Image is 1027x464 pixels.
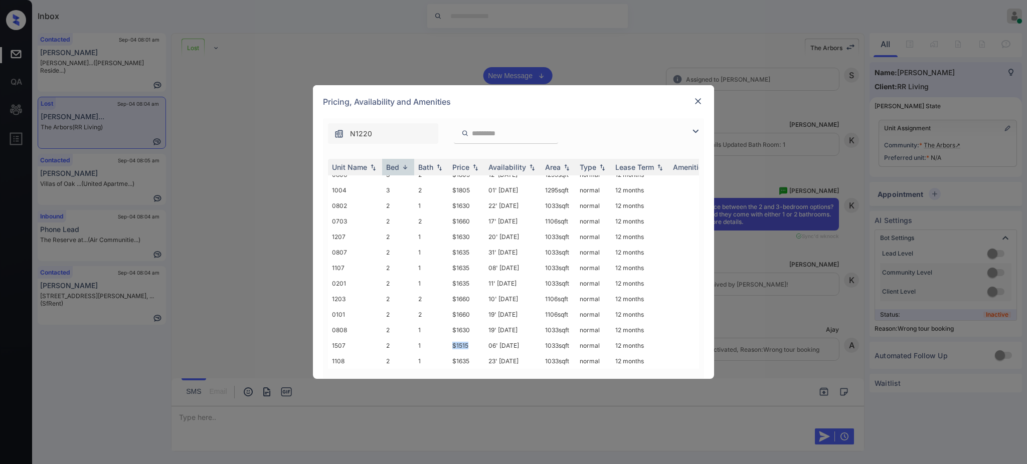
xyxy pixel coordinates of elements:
td: 11' [DATE] [484,276,541,291]
td: normal [576,276,611,291]
td: normal [576,245,611,260]
img: icon-zuma [461,129,469,138]
td: normal [576,213,611,229]
img: sorting [470,164,480,171]
td: $1630 [448,198,484,213]
td: $1660 [448,307,484,322]
td: 1 [414,229,448,245]
td: 12 months [611,229,669,245]
td: 0201 [328,276,382,291]
span: N1220 [350,128,372,139]
td: $1635 [448,245,484,260]
td: 12 months [611,353,669,369]
td: 1 [414,260,448,276]
div: Type [580,163,596,171]
td: 12 months [611,322,669,338]
div: Bed [386,163,399,171]
td: normal [576,291,611,307]
div: Amenities [673,163,707,171]
td: $1635 [448,353,484,369]
img: sorting [400,163,410,171]
td: $1660 [448,291,484,307]
img: icon-zuma [334,129,344,139]
td: 2 [382,291,414,307]
td: $1635 [448,276,484,291]
td: 0807 [328,245,382,260]
img: sorting [562,164,572,171]
img: sorting [368,164,378,171]
td: 0808 [328,322,382,338]
td: 10' [DATE] [484,291,541,307]
td: normal [576,338,611,353]
td: 1033 sqft [541,276,576,291]
td: normal [576,353,611,369]
td: 1004 [328,182,382,198]
td: normal [576,182,611,198]
td: 1033 sqft [541,229,576,245]
div: Price [452,163,469,171]
td: 2 [382,307,414,322]
div: Area [545,163,561,171]
td: 1106 sqft [541,291,576,307]
td: 17' [DATE] [484,213,541,229]
td: 2 [382,322,414,338]
td: 1033 sqft [541,260,576,276]
td: 12 months [611,307,669,322]
td: 12 months [611,291,669,307]
td: 1 [414,353,448,369]
td: 2 [382,353,414,369]
td: 0703 [328,213,382,229]
td: $1660 [448,213,484,229]
td: 12 months [611,245,669,260]
td: 12 months [611,338,669,353]
td: 12 months [611,276,669,291]
td: $1635 [448,260,484,276]
td: 1033 sqft [541,245,576,260]
td: normal [576,198,611,213]
td: 1106 sqft [541,213,576,229]
td: 2 [382,229,414,245]
td: normal [576,307,611,322]
td: 12 months [611,213,669,229]
td: 1033 sqft [541,322,576,338]
td: 2 [382,245,414,260]
td: 2 [382,276,414,291]
td: 2 [414,307,448,322]
td: 1 [414,322,448,338]
td: 2 [382,260,414,276]
div: Bath [418,163,433,171]
td: 3 [382,182,414,198]
td: 1507 [328,338,382,353]
img: sorting [434,164,444,171]
td: 22' [DATE] [484,198,541,213]
td: 1033 sqft [541,198,576,213]
td: 1033 sqft [541,338,576,353]
td: 1033 sqft [541,353,576,369]
td: 2 [414,213,448,229]
div: Unit Name [332,163,367,171]
div: Availability [488,163,526,171]
td: 2 [382,198,414,213]
td: 12 months [611,198,669,213]
div: Lease Term [615,163,654,171]
td: 0101 [328,307,382,322]
td: $1630 [448,229,484,245]
td: 2 [382,213,414,229]
td: 1295 sqft [541,182,576,198]
td: 1 [414,198,448,213]
td: 1 [414,276,448,291]
td: 20' [DATE] [484,229,541,245]
td: 19' [DATE] [484,307,541,322]
td: normal [576,322,611,338]
td: 23' [DATE] [484,353,541,369]
td: 08' [DATE] [484,260,541,276]
img: icon-zuma [690,125,702,137]
td: normal [576,260,611,276]
td: 2 [382,338,414,353]
td: $1805 [448,182,484,198]
td: 1 [414,338,448,353]
td: 1 [414,245,448,260]
td: $1515 [448,338,484,353]
td: 2 [414,291,448,307]
img: sorting [597,164,607,171]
